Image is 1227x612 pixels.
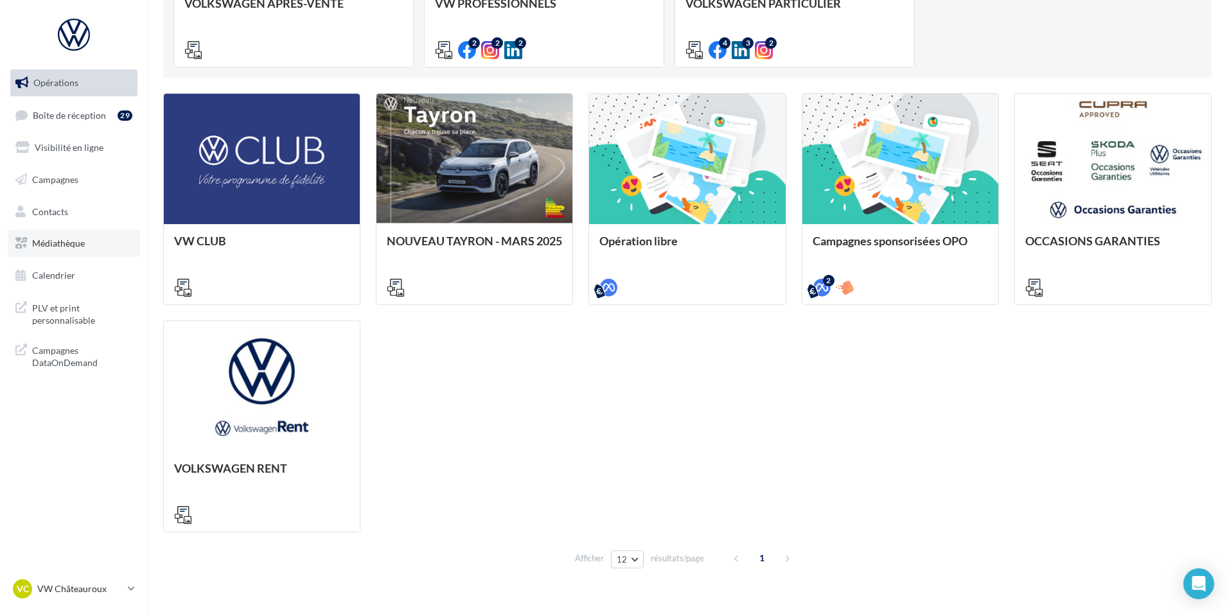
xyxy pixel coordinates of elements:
[33,77,78,88] span: Opérations
[17,582,29,595] span: VC
[174,461,287,475] span: VOLKSWAGEN RENT
[32,205,68,216] span: Contacts
[651,552,704,564] span: résultats/page
[32,174,78,185] span: Campagnes
[174,234,226,248] span: VW CLUB
[37,582,123,595] p: VW Châteauroux
[8,69,140,96] a: Opérations
[32,342,132,369] span: Campagnes DataOnDemand
[515,37,526,49] div: 2
[491,37,503,49] div: 2
[8,134,140,161] a: Visibilité en ligne
[8,337,140,374] a: Campagnes DataOnDemand
[35,142,103,153] span: Visibilité en ligne
[8,262,140,289] a: Calendrier
[8,101,140,129] a: Boîte de réception29
[33,109,106,120] span: Boîte de réception
[813,234,967,248] span: Campagnes sponsorisées OPO
[765,37,777,49] div: 2
[742,37,754,49] div: 3
[617,554,628,564] span: 12
[118,110,132,121] div: 29
[719,37,730,49] div: 4
[599,234,678,248] span: Opération libre
[387,234,562,248] span: NOUVEAU TAYRON - MARS 2025
[1025,234,1160,248] span: OCCASIONS GARANTIES
[611,550,644,568] button: 12
[32,238,85,249] span: Médiathèque
[8,230,140,257] a: Médiathèque
[32,270,75,281] span: Calendrier
[752,548,772,568] span: 1
[8,166,140,193] a: Campagnes
[823,275,834,286] div: 2
[8,198,140,225] a: Contacts
[10,577,137,601] a: VC VW Châteauroux
[1183,568,1214,599] div: Open Intercom Messenger
[32,299,132,327] span: PLV et print personnalisable
[468,37,480,49] div: 2
[8,294,140,332] a: PLV et print personnalisable
[575,552,604,564] span: Afficher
